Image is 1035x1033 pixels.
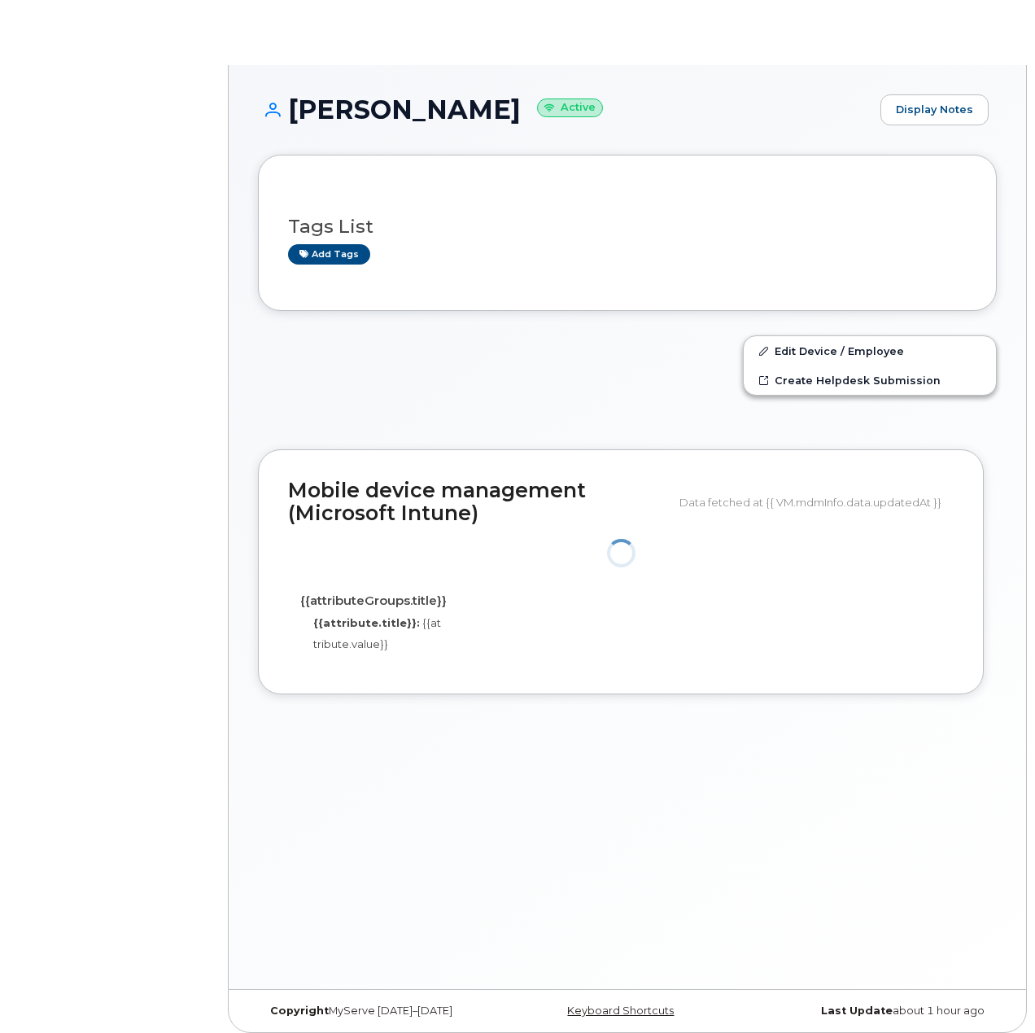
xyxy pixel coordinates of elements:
h2: Mobile device management (Microsoft Intune) [288,479,667,524]
label: {{attribute.title}}: [313,615,420,631]
a: Display Notes [880,94,989,125]
div: Data fetched at {{ VM.mdmInfo.data.updatedAt }} [679,487,954,518]
strong: Copyright [270,1005,329,1017]
a: Edit Device / Employee [744,336,996,365]
div: MyServe [DATE]–[DATE] [258,1005,504,1018]
a: Create Helpdesk Submission [744,365,996,395]
a: Add tags [288,244,370,265]
small: Active [537,98,603,117]
a: Keyboard Shortcuts [567,1005,674,1017]
h4: {{attributeGroups.title}} [300,594,443,608]
h3: Tags List [288,217,967,237]
div: about 1 hour ago [750,1005,997,1018]
h1: [PERSON_NAME] [258,95,872,124]
strong: Last Update [821,1005,893,1017]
